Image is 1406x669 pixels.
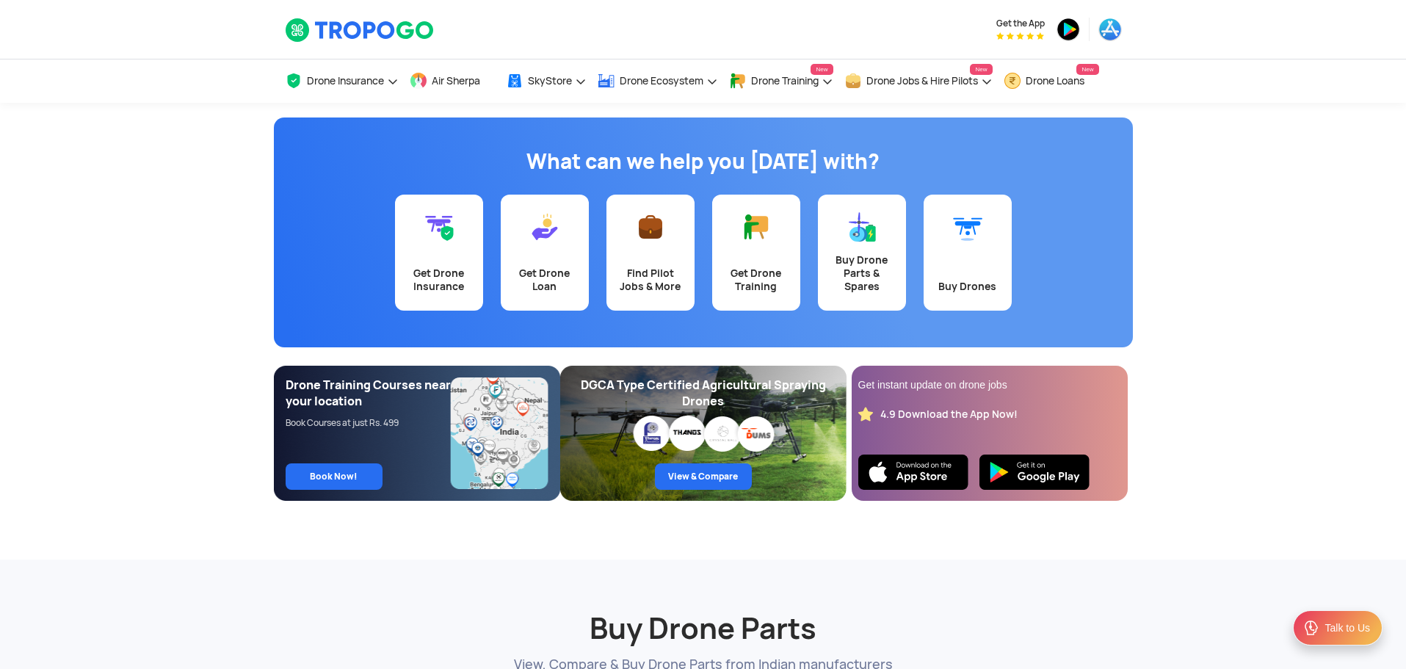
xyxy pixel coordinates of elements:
span: New [970,64,992,75]
a: Buy Drones [924,195,1012,311]
a: Book Now! [286,463,383,490]
h2: Buy Drone Parts [285,574,1122,648]
div: 4.9 Download the App Now! [880,408,1018,422]
div: Get Drone Training [721,267,791,293]
span: Drone Loans [1026,75,1084,87]
div: Drone Training Courses near your location [286,377,452,410]
a: Drone LoansNew [1004,59,1099,103]
div: Get Drone Insurance [404,267,474,293]
span: New [811,64,833,75]
img: Buy Drone Parts & Spares [847,212,877,242]
a: Find Pilot Jobs & More [606,195,695,311]
div: Find Pilot Jobs & More [615,267,686,293]
img: Playstore [979,455,1090,490]
img: star_rating [858,407,873,422]
a: Drone Insurance [285,59,399,103]
a: Drone Ecosystem [598,59,718,103]
span: SkyStore [528,75,572,87]
div: Book Courses at just Rs. 499 [286,417,452,429]
a: Drone Jobs & Hire PilotsNew [844,59,993,103]
a: Get Drone Training [712,195,800,311]
div: DGCA Type Certified Agricultural Spraying Drones [572,377,835,410]
img: Find Pilot Jobs & More [636,212,665,242]
img: Get Drone Training [742,212,771,242]
img: playstore [1057,18,1080,41]
span: Drone Ecosystem [620,75,703,87]
img: TropoGo Logo [285,18,435,43]
div: Get Drone Loan [510,267,580,293]
img: Ios [858,455,968,490]
span: New [1076,64,1098,75]
a: Get Drone Loan [501,195,589,311]
a: View & Compare [655,463,752,490]
a: SkyStore [506,59,587,103]
a: Air Sherpa [410,59,495,103]
a: Drone TrainingNew [729,59,833,103]
img: Get Drone Loan [530,212,559,242]
a: Buy Drone Parts & Spares [818,195,906,311]
span: Drone Insurance [307,75,384,87]
span: Drone Training [751,75,819,87]
div: Buy Drones [932,280,1003,293]
span: Get the App [996,18,1045,29]
h1: What can we help you [DATE] with? [285,147,1122,176]
a: Get Drone Insurance [395,195,483,311]
span: Air Sherpa [432,75,480,87]
span: Drone Jobs & Hire Pilots [866,75,978,87]
img: appstore [1098,18,1122,41]
div: Talk to Us [1325,621,1370,635]
img: Get Drone Insurance [424,212,454,242]
img: ic_Support.svg [1302,619,1320,637]
div: Get instant update on drone jobs [858,377,1121,392]
img: Buy Drones [953,212,982,242]
img: App Raking [996,32,1044,40]
div: Buy Drone Parts & Spares [827,253,897,293]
